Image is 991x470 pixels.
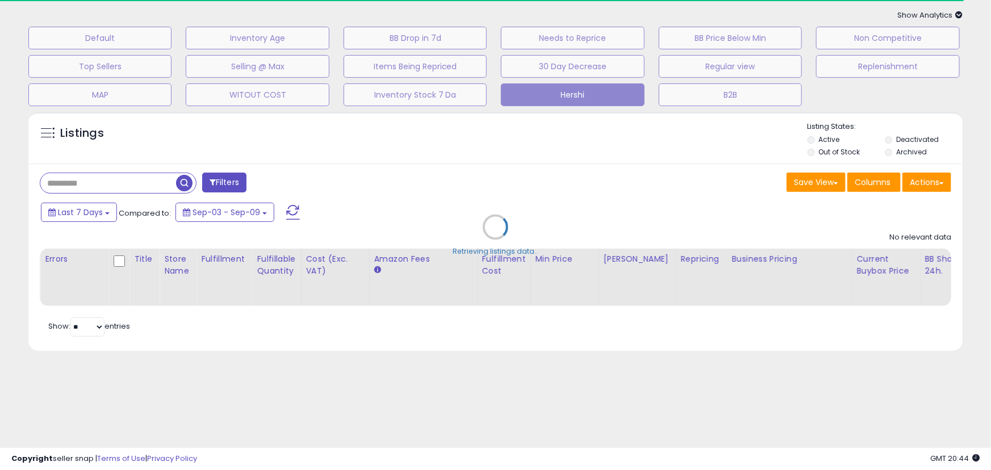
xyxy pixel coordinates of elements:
button: Inventory Stock 7 Da [344,83,487,106]
button: Regular view [659,55,802,78]
span: Show Analytics [897,10,963,20]
button: Hershi [501,83,644,106]
button: Inventory Age [186,27,329,49]
button: Items Being Repriced [344,55,487,78]
div: seller snap | | [11,454,197,464]
button: Top Sellers [28,55,172,78]
strong: Copyright [11,453,53,464]
button: BB Drop in 7d [344,27,487,49]
button: Selling @ Max [186,55,329,78]
span: 2025-09-17 20:44 GMT [930,453,980,464]
div: Retrieving listings data.. [453,247,538,257]
button: B2B [659,83,802,106]
a: Privacy Policy [147,453,197,464]
button: MAP [28,83,172,106]
button: Default [28,27,172,49]
button: 30 Day Decrease [501,55,644,78]
button: WITOUT COST [186,83,329,106]
button: Non Competitive [816,27,959,49]
button: Needs to Reprice [501,27,644,49]
button: Replenishment [816,55,959,78]
a: Terms of Use [97,453,145,464]
button: BB Price Below Min [659,27,802,49]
